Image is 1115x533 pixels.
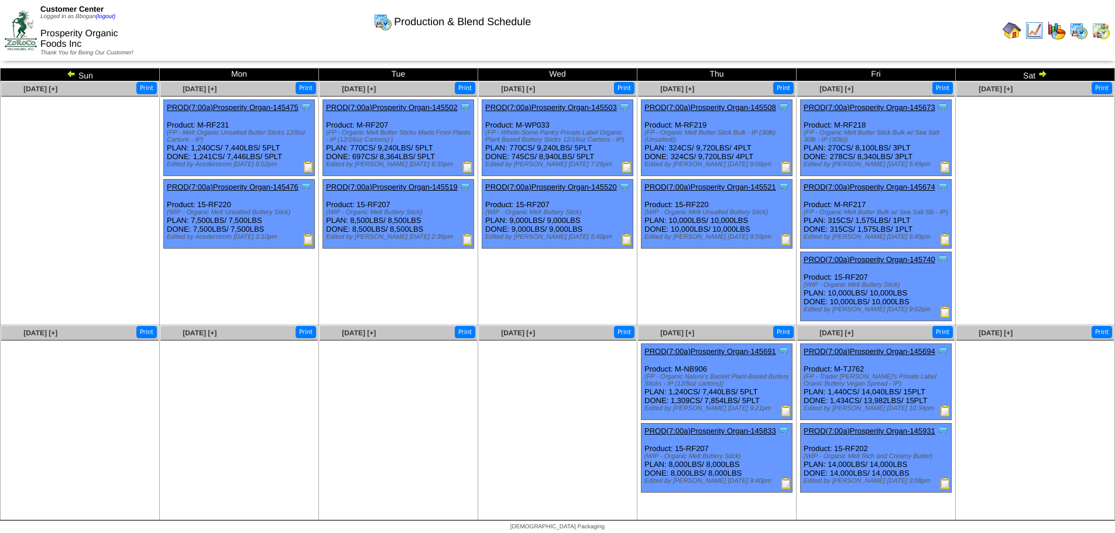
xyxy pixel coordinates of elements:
img: Tooltip [459,101,471,113]
a: PROD(7:00a)Prosperity Organ-145502 [326,103,458,112]
img: Tooltip [778,181,790,192]
div: Product: M-TJ762 PLAN: 1,440CS / 14,040LBS / 15PLT DONE: 1,434CS / 13,982LBS / 15PLT [801,344,952,420]
a: [DATE] [+] [183,85,217,93]
div: Product: M-NB906 PLAN: 1,240CS / 7,440LBS / 5PLT DONE: 1,309CS / 7,854LBS / 5PLT [641,344,792,420]
div: Edited by Acederstrom [DATE] 8:02pm [167,161,314,168]
a: PROD(7:00a)Prosperity Organ-145691 [644,347,776,356]
div: Product: M-RF217 PLAN: 315CS / 1,575LBS / 1PLT DONE: 315CS / 1,575LBS / 1PLT [801,180,952,249]
a: [DATE] [+] [979,85,1013,93]
td: Sat [956,68,1115,81]
a: PROD(7:00a)Prosperity Organ-145476 [167,183,299,191]
div: Product: M-RF207 PLAN: 770CS / 9,240LBS / 5PLT DONE: 697CS / 8,364LBS / 5PLT [323,100,474,176]
div: Product: M-RF218 PLAN: 270CS / 8,100LBS / 3PLT DONE: 278CS / 8,340LBS / 3PLT [801,100,952,176]
a: [DATE] [+] [501,329,535,337]
img: Production Report [780,477,792,489]
img: Production Report [303,233,314,245]
img: graph.gif [1047,21,1066,40]
td: Mon [160,68,319,81]
a: PROD(7:00a)Prosperity Organ-145520 [485,183,617,191]
img: home.gif [1003,21,1021,40]
div: Product: 15-RF202 PLAN: 14,000LBS / 14,000LBS DONE: 14,000LBS / 14,000LBS [801,424,952,493]
div: Product: 15-RF207 PLAN: 9,000LBS / 9,000LBS DONE: 9,000LBS / 9,000LBS [482,180,633,249]
div: Edited by [PERSON_NAME] [DATE] 5:49pm [804,233,951,240]
button: Print [296,82,316,94]
td: Fri [797,68,956,81]
img: Production Report [462,233,474,245]
div: (WIP - Organic Melt Buttery Stick) [644,453,792,460]
a: [DATE] [+] [819,329,853,337]
button: Print [1092,82,1112,94]
a: [DATE] [+] [183,329,217,337]
a: [DATE] [+] [660,329,694,337]
a: PROD(7:00a)Prosperity Organ-145503 [485,103,617,112]
img: Production Report [621,161,633,173]
button: Print [136,326,157,338]
div: Edited by [PERSON_NAME] [DATE] 5:49pm [804,161,951,168]
img: Production Report [780,233,792,245]
button: Print [614,326,634,338]
div: (FP - Organic Melt Butter Stick Bulk - IP (30lb) (Unsalted)) [644,129,792,143]
a: PROD(7:00a)Prosperity Organ-145833 [644,427,776,435]
div: Edited by [PERSON_NAME] [DATE] 3:08pm [804,477,951,484]
a: (logout) [96,13,116,20]
span: [DATE] [+] [501,85,535,93]
img: calendarprod.gif [373,12,392,31]
span: Prosperity Organic Foods Inc [40,29,118,49]
a: [DATE] [+] [660,85,694,93]
span: [DEMOGRAPHIC_DATA] Packaging [510,524,605,530]
button: Print [455,82,475,94]
img: ZoRoCo_Logo(Green%26Foil)%20jpg.webp [5,11,37,50]
td: Tue [319,68,478,81]
div: Product: 15-RF207 PLAN: 8,000LBS / 8,000LBS DONE: 8,000LBS / 8,000LBS [641,424,792,493]
span: [DATE] [+] [979,329,1013,337]
div: Edited by [PERSON_NAME] [DATE] 9:59pm [644,233,792,240]
div: Product: 15-RF220 PLAN: 10,000LBS / 10,000LBS DONE: 10,000LBS / 10,000LBS [641,180,792,249]
div: Edited by [PERSON_NAME] [DATE] 9:02pm [804,306,951,313]
img: Production Report [780,405,792,417]
img: Tooltip [937,101,949,113]
a: [DATE] [+] [23,85,57,93]
img: Tooltip [300,101,312,113]
div: (WIP - Organic Melt Buttery Stick) [485,209,633,216]
a: PROD(7:00a)Prosperity Organ-145475 [167,103,299,112]
div: (FP - Organic Melt Butter Sticks Made From Plants - IP (12/16oz Cartons) ) [326,129,474,143]
div: Edited by [PERSON_NAME] [DATE] 10:34pm [804,405,951,412]
a: PROD(7:00a)Prosperity Organ-145694 [804,347,935,356]
img: arrowleft.gif [67,69,76,78]
div: Edited by [PERSON_NAME] [DATE] 9:09pm [644,161,792,168]
a: PROD(7:00a)Prosperity Organ-145508 [644,103,776,112]
img: Tooltip [619,101,630,113]
img: Production Report [939,477,951,489]
div: Edited by [PERSON_NAME] [DATE] 7:26pm [485,161,633,168]
button: Print [932,326,953,338]
div: (WIP - Organic Melt Unsalted Buttery Stick) [167,209,314,216]
a: PROD(7:00a)Prosperity Organ-145740 [804,255,935,264]
button: Print [773,82,794,94]
span: Customer Center [40,5,104,13]
a: [DATE] [+] [342,329,376,337]
img: Production Report [621,233,633,245]
div: Product: 15-RF220 PLAN: 7,500LBS / 7,500LBS DONE: 7,500LBS / 7,500LBS [164,180,315,249]
div: Edited by [PERSON_NAME] [DATE] 5:40pm [485,233,633,240]
div: (WIP - Organic Melt Rich and Creamy Butter) [804,453,951,460]
img: Production Report [939,161,951,173]
span: [DATE] [+] [342,85,376,93]
td: Sun [1,68,160,81]
div: Product: M-WP033 PLAN: 770CS / 9,240LBS / 5PLT DONE: 745CS / 8,940LBS / 5PLT [482,100,633,176]
div: Edited by Acederstrom [DATE] 3:10pm [167,233,314,240]
button: Print [932,82,953,94]
td: Wed [478,68,637,81]
img: Production Report [939,306,951,318]
div: Product: 15-RF207 PLAN: 8,500LBS / 8,500LBS DONE: 8,500LBS / 8,500LBS [323,180,474,249]
div: (FP - Organic Melt Butter Stick Bulk w/ Sea Salt 30lb - IP (30lb)) [804,129,951,143]
img: Production Report [303,161,314,173]
a: [DATE] [+] [23,329,57,337]
div: (FP - Melt Organic Unsalted Butter Sticks 12/8oz Cartons - IP) [167,129,314,143]
img: Tooltip [778,101,790,113]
